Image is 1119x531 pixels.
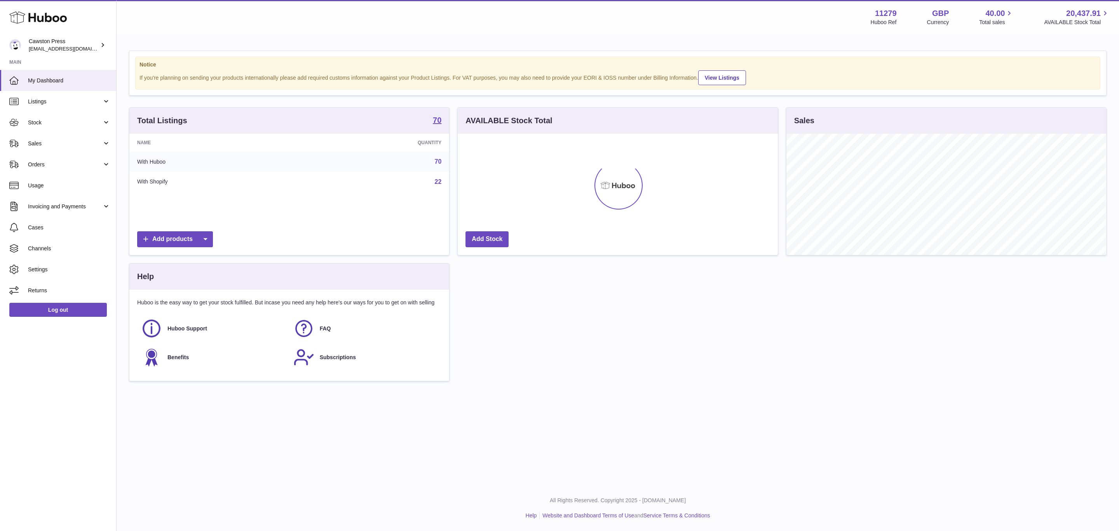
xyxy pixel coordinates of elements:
th: Name [129,134,302,152]
a: Website and Dashboard Terms of Use [542,512,634,519]
div: Huboo Ref [871,19,897,26]
strong: GBP [932,8,949,19]
div: Currency [927,19,949,26]
a: 70 [435,158,442,165]
span: AVAILABLE Stock Total [1044,19,1110,26]
span: 20,437.91 [1066,8,1101,19]
a: Add Stock [465,231,509,247]
div: If you're planning on sending your products internationally please add required customs informati... [139,69,1096,85]
p: All Rights Reserved. Copyright 2025 - [DOMAIN_NAME] [123,497,1113,504]
p: Huboo is the easy way to get your stock fulfilled. But incase you need any help here's our ways f... [137,299,441,306]
span: My Dashboard [28,77,110,84]
td: With Huboo [129,152,302,172]
a: Log out [9,303,107,317]
span: Cases [28,224,110,231]
span: Channels [28,245,110,252]
span: Huboo Support [167,325,207,332]
strong: 70 [433,116,441,124]
span: Benefits [167,354,189,361]
a: Huboo Support [141,318,286,339]
span: 40.00 [985,8,1005,19]
h3: Sales [794,115,814,126]
span: Returns [28,287,110,294]
h3: Help [137,271,154,282]
span: FAQ [320,325,331,332]
li: and [540,512,710,519]
strong: 11279 [875,8,897,19]
td: With Shopify [129,172,302,192]
span: [EMAIL_ADDRESS][DOMAIN_NAME] [29,45,114,52]
span: Invoicing and Payments [28,203,102,210]
img: internalAdmin-11279@internal.huboo.com [9,39,21,51]
span: Orders [28,161,102,168]
a: Add products [137,231,213,247]
a: 22 [435,178,442,185]
a: Help [526,512,537,519]
span: Stock [28,119,102,126]
span: Settings [28,266,110,273]
a: Benefits [141,347,286,368]
a: View Listings [698,70,746,85]
span: Listings [28,98,102,105]
h3: Total Listings [137,115,187,126]
div: Cawston Press [29,38,99,52]
a: 20,437.91 AVAILABLE Stock Total [1044,8,1110,26]
span: Total sales [979,19,1014,26]
span: Sales [28,140,102,147]
span: Usage [28,182,110,189]
span: Subscriptions [320,354,356,361]
a: 70 [433,116,441,126]
a: Subscriptions [293,347,438,368]
a: 40.00 Total sales [979,8,1014,26]
a: FAQ [293,318,438,339]
strong: Notice [139,61,1096,68]
h3: AVAILABLE Stock Total [465,115,552,126]
th: Quantity [302,134,449,152]
a: Service Terms & Conditions [643,512,710,519]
